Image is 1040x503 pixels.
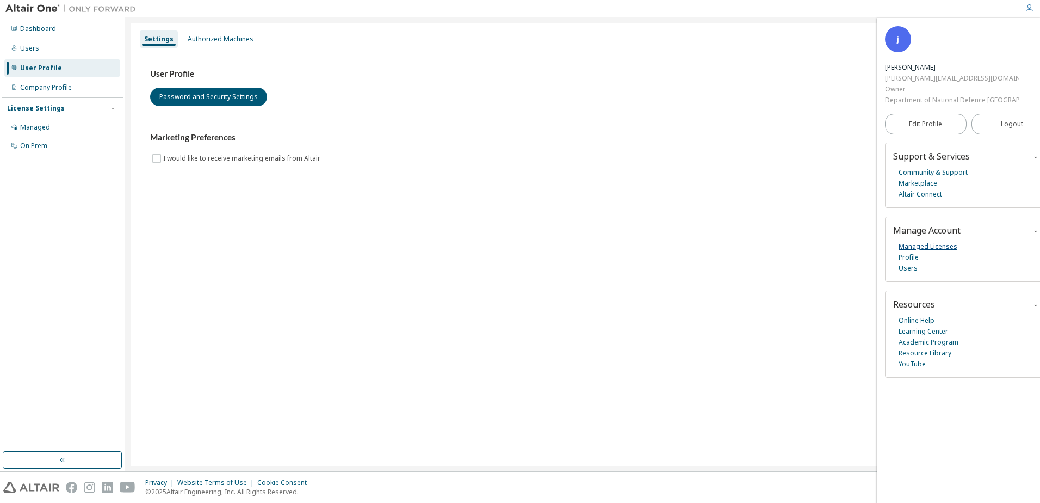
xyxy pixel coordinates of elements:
[909,120,942,128] span: Edit Profile
[163,152,323,165] label: I would like to receive marketing emails from Altair
[885,95,1019,106] div: Department of National Defence [GEOGRAPHIC_DATA]
[102,482,113,493] img: linkedin.svg
[150,88,267,106] button: Password and Security Settings
[899,263,918,274] a: Users
[144,35,174,44] div: Settings
[20,142,47,150] div: On Prem
[899,167,968,178] a: Community & Support
[150,132,1015,143] h3: Marketing Preferences
[899,189,942,200] a: Altair Connect
[20,123,50,132] div: Managed
[893,224,961,236] span: Manage Account
[885,73,1019,84] div: [PERSON_NAME][EMAIL_ADDRESS][DOMAIN_NAME]
[257,479,313,487] div: Cookie Consent
[20,44,39,53] div: Users
[66,482,77,493] img: facebook.svg
[899,241,957,252] a: Managed Licenses
[177,479,257,487] div: Website Terms of Use
[20,83,72,92] div: Company Profile
[899,359,926,370] a: YouTube
[120,482,135,493] img: youtube.svg
[20,24,56,33] div: Dashboard
[20,64,62,72] div: User Profile
[150,69,1015,79] h3: User Profile
[899,315,934,326] a: Online Help
[899,252,919,263] a: Profile
[3,482,59,493] img: altair_logo.svg
[899,348,951,359] a: Resource Library
[145,487,313,496] p: © 2025 Altair Engineering, Inc. All Rights Reserved.
[188,35,253,44] div: Authorized Machines
[885,62,1019,73] div: jason grant
[885,84,1019,95] div: Owner
[5,3,141,14] img: Altair One
[885,114,967,134] a: Edit Profile
[893,150,970,162] span: Support & Services
[84,482,95,493] img: instagram.svg
[899,326,948,337] a: Learning Center
[899,337,958,348] a: Academic Program
[145,479,177,487] div: Privacy
[1001,119,1023,130] span: Logout
[899,178,937,189] a: Marketplace
[7,104,65,113] div: License Settings
[893,298,935,310] span: Resources
[897,35,899,44] span: j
